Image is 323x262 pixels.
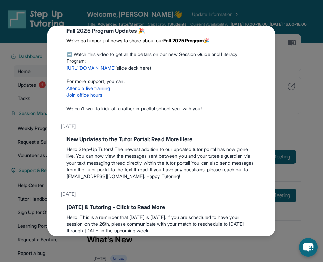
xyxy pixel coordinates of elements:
[66,65,115,71] a: [URL][DOMAIN_NAME]
[66,85,110,91] a: Attend a live training
[163,38,204,43] strong: Fall 2025 Program
[66,214,256,234] p: Hello! This is a reminder that [DATE] is [DATE]. If you are scheduled to have your session on the...
[66,64,256,71] p: ( )
[66,38,163,43] span: We’ve got important news to share about our
[66,26,256,35] div: Fall 2025 Program Updates 🎉
[66,78,125,84] span: For more support, you can:
[66,203,256,211] div: [DATE] & Tutoring - Click to Read More
[66,135,256,143] div: New Updates to the Tutor Portal: Read More Here
[66,146,256,180] p: Hello Step-Up Tutors! The newest addition to our updated tutor portal has now gone live. You can ...
[66,92,102,98] a: Join office hours
[61,188,262,200] div: [DATE]
[204,38,209,43] span: 🎉
[61,120,262,132] div: [DATE]
[117,65,150,71] a: slide deck here
[66,106,202,111] span: We can’t wait to kick off another impactful school year with you!
[299,238,318,257] button: chat-button
[66,51,238,64] span: ➡️ Watch this video to get all the details on our new Session Guide and Literacy Program:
